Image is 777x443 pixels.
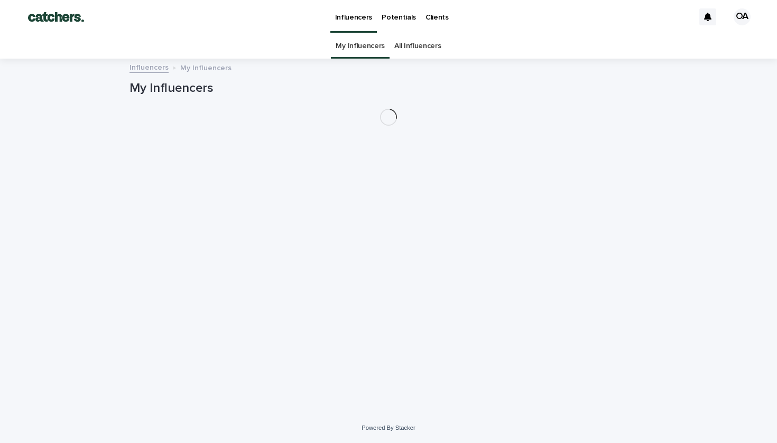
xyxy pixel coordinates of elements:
[362,425,415,431] a: Powered By Stacker
[129,61,169,73] a: Influencers
[336,34,385,59] a: My Influencers
[734,8,751,25] div: OA
[21,6,91,27] img: v2itfyCJQeeYoQfrvWhc
[129,81,647,96] h1: My Influencers
[180,61,232,73] p: My Influencers
[394,34,441,59] a: All Influencers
